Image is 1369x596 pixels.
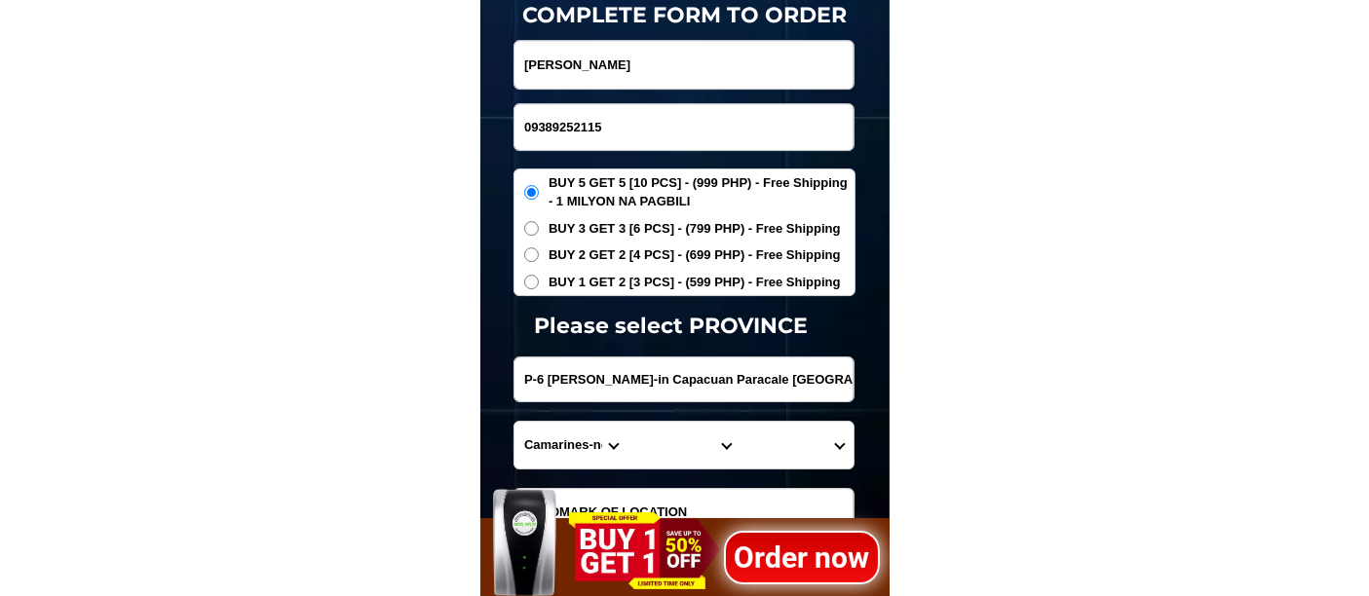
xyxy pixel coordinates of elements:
[549,245,841,265] span: BUY 2 GET 2 [4 PCS] - (699 PHP) - Free Shipping
[524,275,539,289] input: BUY 1 GET 2 [3 PCS] - (599 PHP) - Free Shipping
[467,310,876,342] h1: Please select PROVINCE
[514,357,854,401] input: Input address
[549,273,841,292] span: BUY 1 GET 2 [3 PCS] - (599 PHP) - Free Shipping
[549,219,841,239] span: BUY 3 GET 3 [6 PCS] - (799 PHP) - Free Shipping
[514,41,854,89] input: Input full_name
[524,185,539,200] input: BUY 5 GET 5 [10 PCS] - (999 PHP) - Free Shipping - 1 MILYON NA PAGBILI
[724,536,880,579] h1: Order now
[524,221,539,236] input: BUY 3 GET 3 [6 PCS] - (799 PHP) - Free Shipping
[524,247,539,262] input: BUY 2 GET 2 [4 PCS] - (699 PHP) - Free Shipping
[514,422,627,468] select: Select province
[549,173,855,211] span: BUY 5 GET 5 [10 PCS] - (999 PHP) - Free Shipping - 1 MILYON NA PAGBILI
[514,104,854,150] input: Input phone_number
[627,422,741,468] select: Select district
[741,422,854,468] select: Select commune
